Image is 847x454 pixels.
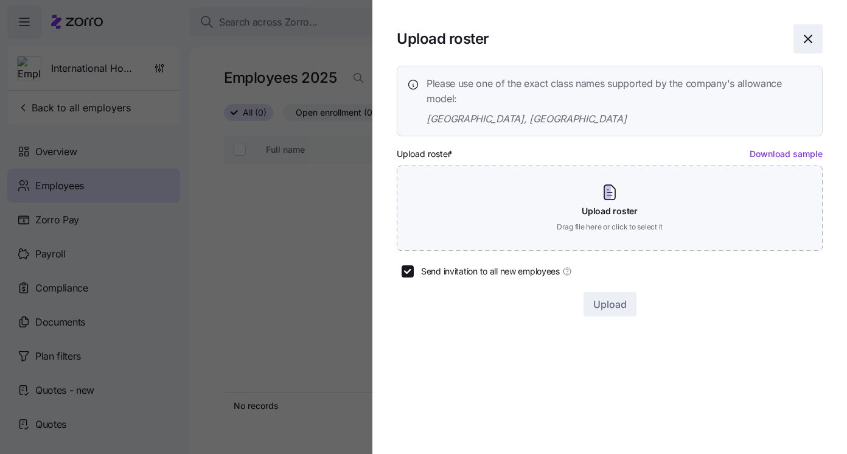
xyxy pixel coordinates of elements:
[427,76,812,107] span: Please use one of the exact class names supported by the company's allowance model:
[584,292,636,316] button: Upload
[421,265,560,278] span: Send invitation to all new employees
[750,148,823,159] a: Download sample
[397,147,455,161] label: Upload roster
[427,111,812,127] span: [GEOGRAPHIC_DATA], [GEOGRAPHIC_DATA]
[593,297,627,312] span: Upload
[397,29,784,48] h1: Upload roster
